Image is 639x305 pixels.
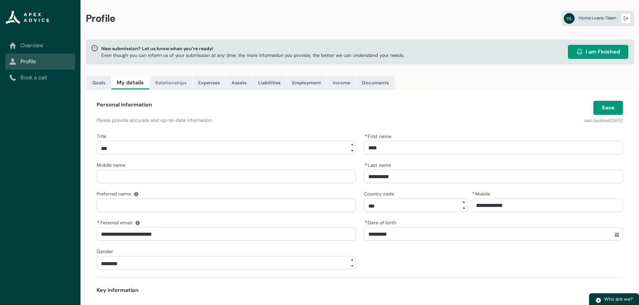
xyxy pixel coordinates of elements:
[97,220,100,226] abbr: required
[97,101,152,109] h4: Personal information
[97,133,106,139] span: Title
[111,76,149,89] a: My details
[87,76,111,89] a: Goals
[86,12,116,25] span: Profile
[97,218,135,226] label: Personal email
[9,74,71,82] a: Book a call
[97,189,134,197] label: Preferred name
[356,76,394,89] a: Documents
[562,11,634,26] a: HLHome Loans-Team
[97,117,445,124] p: Please provide accurate and up-to-date information.
[101,45,405,52] span: New submission? Let us know when you’re ready!
[586,48,620,56] span: I am Finished
[97,248,113,254] span: Gender
[365,220,367,226] abbr: required
[253,76,286,89] a: Liabilities
[576,49,583,55] img: alarm.svg
[364,191,394,197] span: Country code
[193,76,225,89] a: Expenses
[568,45,628,59] button: I am Finished
[97,160,128,168] label: Middle name
[579,15,617,21] span: Home Loans-Team
[9,42,71,50] a: Overview
[584,118,611,123] lightning-formatted-text: Last Updated:
[150,76,192,89] a: Relationships
[226,76,252,89] a: Assets
[621,13,631,24] button: Logout
[5,37,75,86] nav: Sub page
[9,58,71,66] a: Profile
[364,218,399,226] label: Date of birth
[364,132,394,140] label: First name
[595,297,601,303] img: play.svg
[101,52,405,59] p: Even though you can inform us of your submission at any time, the more information you provide, t...
[472,191,475,197] abbr: required
[5,11,49,24] img: Apex Advice Group
[97,286,623,294] h4: Key information
[604,296,633,302] span: Who are we?
[593,101,623,115] button: Save
[286,76,327,89] a: Employment
[364,160,394,168] label: Last name
[472,189,493,197] label: Mobile
[611,118,623,123] lightning-formatted-date-time: [DATE]
[327,76,356,89] a: Income
[365,162,367,168] abbr: required
[564,13,575,24] abbr: HL
[365,133,367,139] abbr: required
